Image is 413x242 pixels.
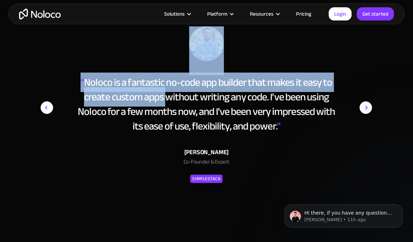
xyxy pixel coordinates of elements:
[41,26,372,184] div: 15 of 15
[250,9,273,18] div: Resources
[77,158,335,169] div: Co-Founder & Expert
[241,9,287,18] div: Resources
[287,9,320,18] a: Pricing
[199,9,241,18] div: Platform
[41,26,68,213] div: previous slide
[41,26,372,213] div: carousel
[277,116,280,136] span: "
[344,26,372,213] div: next slide
[19,9,61,19] a: home
[274,190,413,239] iframe: Intercom notifications message
[77,147,335,158] div: [PERSON_NAME]
[164,9,185,18] div: Solutions
[81,73,84,92] span: “
[155,9,199,18] div: Solutions
[192,175,220,183] div: SimpleStack
[77,75,335,133] div: Noloco is a fantastic no-code app builder that makes it easy to create custom apps without writin...
[207,9,227,18] div: Platform
[357,7,394,20] a: Get started
[329,7,352,20] a: Login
